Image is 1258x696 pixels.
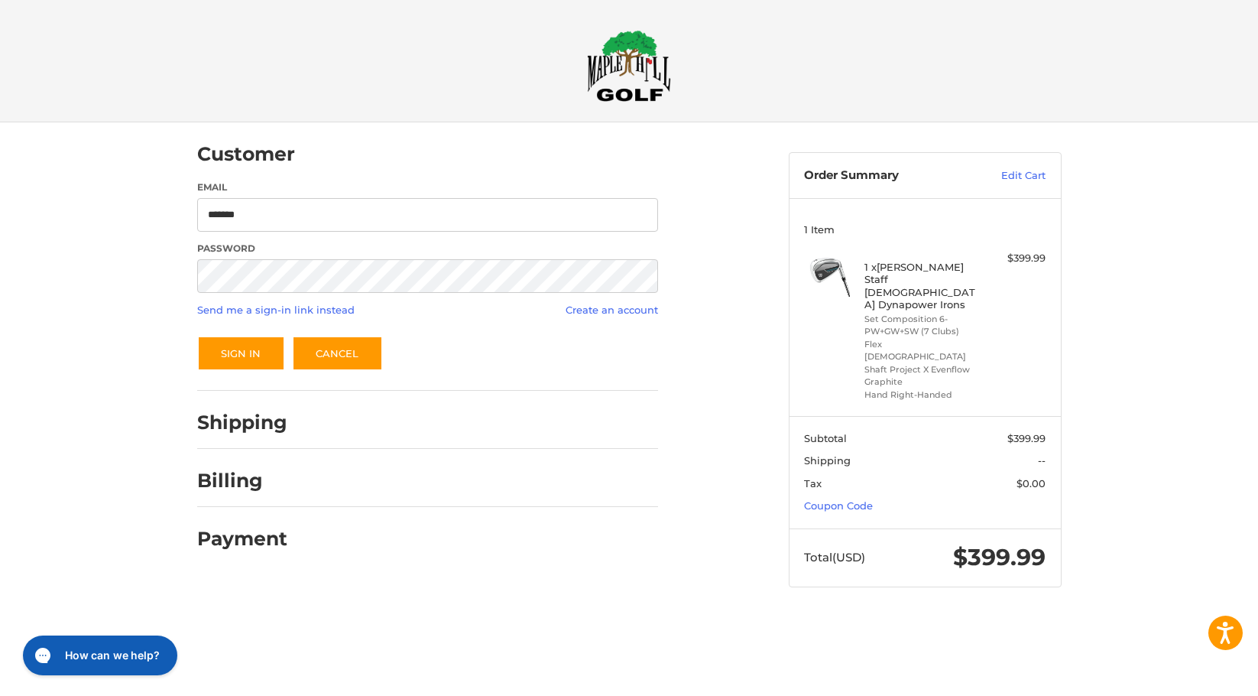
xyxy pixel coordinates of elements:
span: -- [1038,454,1046,467]
li: Flex [DEMOGRAPHIC_DATA] [864,338,981,363]
li: Set Composition 6-PW+GW+SW (7 Clubs) [864,313,981,338]
label: Password [197,242,658,255]
h2: Payment [197,527,287,551]
span: $399.99 [953,543,1046,571]
li: Shaft Project X Evenflow Graphite [864,363,981,389]
h4: 1 x [PERSON_NAME] Staff [DEMOGRAPHIC_DATA] Dynapower Irons [864,261,981,311]
iframe: Gorgias live chat messenger [15,630,182,681]
a: Coupon Code [804,499,873,512]
a: Send me a sign-in link instead [197,304,355,316]
img: Maple Hill Golf [587,30,671,102]
h2: Customer [197,142,295,166]
h3: 1 Item [804,223,1046,236]
span: Tax [804,477,822,489]
span: $0.00 [1016,477,1046,489]
iframe: Google Customer Reviews [1132,655,1258,696]
span: $399.99 [1007,432,1046,444]
div: $399.99 [985,251,1046,266]
a: Create an account [566,304,658,316]
li: Hand Right-Handed [864,389,981,402]
button: Sign In [197,336,285,371]
a: Edit Cart [968,168,1046,184]
span: Total (USD) [804,550,865,564]
span: Shipping [804,454,851,467]
label: Email [197,181,658,194]
a: Cancel [292,336,383,371]
h2: Billing [197,469,287,493]
h3: Order Summary [804,168,968,184]
h2: Shipping [197,411,287,434]
span: Subtotal [804,432,847,444]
